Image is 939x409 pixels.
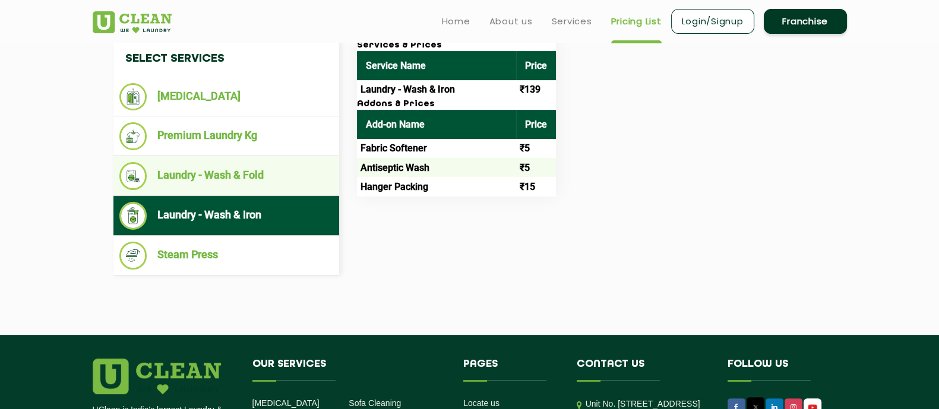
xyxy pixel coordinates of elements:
[489,14,533,28] a: About us
[119,162,147,190] img: Laundry - Wash & Fold
[516,80,556,99] td: ₹139
[349,398,401,408] a: Sofa Cleaning
[442,14,470,28] a: Home
[119,122,147,150] img: Premium Laundry Kg
[93,11,172,33] img: UClean Laundry and Dry Cleaning
[516,139,556,158] td: ₹5
[119,83,333,110] li: [MEDICAL_DATA]
[516,51,556,80] th: Price
[357,99,556,110] h3: Addons & Prices
[552,14,592,28] a: Services
[764,9,847,34] a: Franchise
[463,398,499,408] a: Locate us
[119,242,333,270] li: Steam Press
[93,359,221,394] img: logo.png
[516,177,556,196] td: ₹15
[119,122,333,150] li: Premium Laundry Kg
[671,9,754,34] a: Login/Signup
[119,242,147,270] img: Steam Press
[357,40,556,51] h3: Services & Prices
[611,14,662,28] a: Pricing List
[357,139,516,158] td: Fabric Softener
[119,83,147,110] img: Dry Cleaning
[119,162,333,190] li: Laundry - Wash & Fold
[463,359,559,381] h4: Pages
[728,359,832,381] h4: Follow us
[357,158,516,177] td: Antiseptic Wash
[119,202,147,230] img: Laundry - Wash & Iron
[577,359,710,381] h4: Contact us
[119,202,333,230] li: Laundry - Wash & Iron
[516,158,556,177] td: ₹5
[516,110,556,139] th: Price
[113,40,339,77] h4: Select Services
[357,110,516,139] th: Add-on Name
[252,398,320,408] a: [MEDICAL_DATA]
[357,80,516,99] td: Laundry - Wash & Iron
[357,51,516,80] th: Service Name
[357,177,516,196] td: Hanger Packing
[252,359,446,381] h4: Our Services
